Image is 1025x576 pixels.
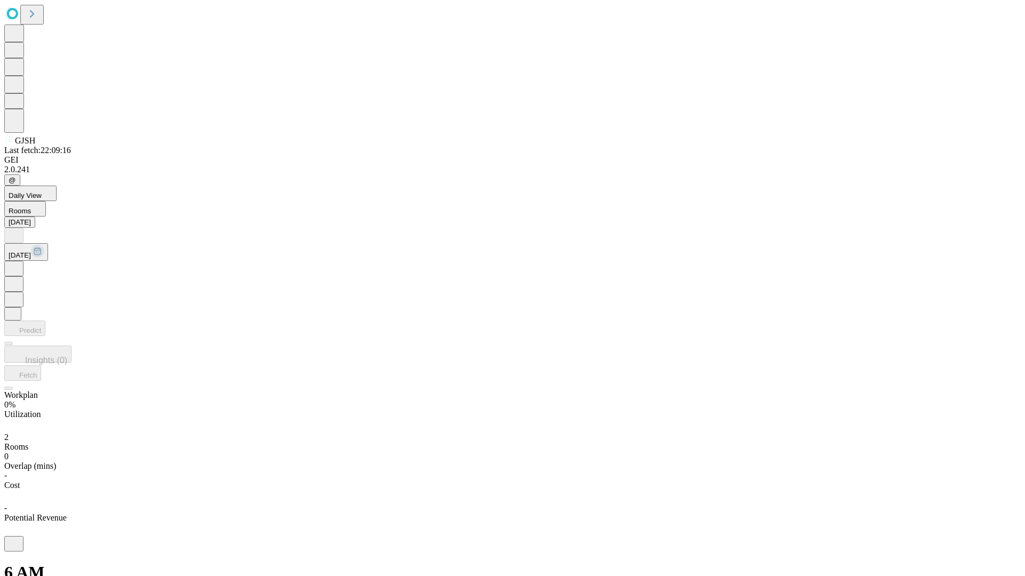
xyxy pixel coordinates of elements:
button: Insights (0) [4,346,72,363]
span: Daily View [9,191,42,199]
button: [DATE] [4,217,35,228]
button: [DATE] [4,243,48,261]
span: [DATE] [9,251,31,259]
span: GJSH [15,136,35,145]
span: Utilization [4,410,41,419]
span: Workplan [4,390,38,399]
span: Last fetch: 22:09:16 [4,146,71,155]
span: 0 [4,452,9,461]
span: Potential Revenue [4,513,67,522]
div: GEI [4,155,1021,165]
span: - [4,471,7,480]
div: 2.0.241 [4,165,1021,174]
span: Rooms [9,207,31,215]
button: Rooms [4,201,46,217]
button: Daily View [4,186,57,201]
button: Fetch [4,365,41,381]
span: Rooms [4,442,28,451]
span: Cost [4,481,20,490]
span: - [4,503,7,513]
span: Overlap (mins) [4,461,56,470]
button: Predict [4,321,45,336]
span: 0% [4,400,15,409]
button: @ [4,174,20,186]
span: @ [9,176,16,184]
span: 2 [4,433,9,442]
span: Insights (0) [25,356,67,365]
